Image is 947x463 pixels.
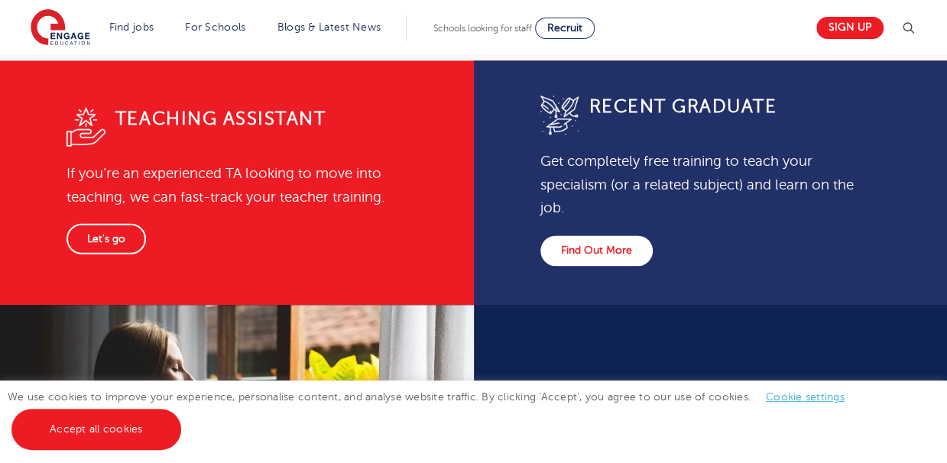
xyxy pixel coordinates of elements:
[31,9,90,47] img: Engage Education
[66,165,385,204] span: If you’re an experienced TA looking to move into teaching, we can fast-track your teacher training.
[109,21,154,33] a: Find jobs
[277,21,381,33] a: Blogs & Latest News
[11,409,181,450] a: Accept all cookies
[540,154,854,215] span: Get completely free training to teach your specialism (or a related subject) and learn on the job.
[115,108,326,128] strong: Teaching Assistant
[535,18,595,39] a: Recruit
[816,17,884,39] a: Sign up
[433,23,532,34] span: Schools looking for staff
[66,224,146,254] a: Let's go
[547,22,582,34] span: Recruit
[589,96,777,117] strong: Recent Graduate
[766,391,845,403] a: Cookie settings
[540,235,653,266] a: Find Out More
[185,21,245,33] a: For Schools
[8,391,860,435] span: We use cookies to improve your experience, personalise content, and analyse website traffic. By c...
